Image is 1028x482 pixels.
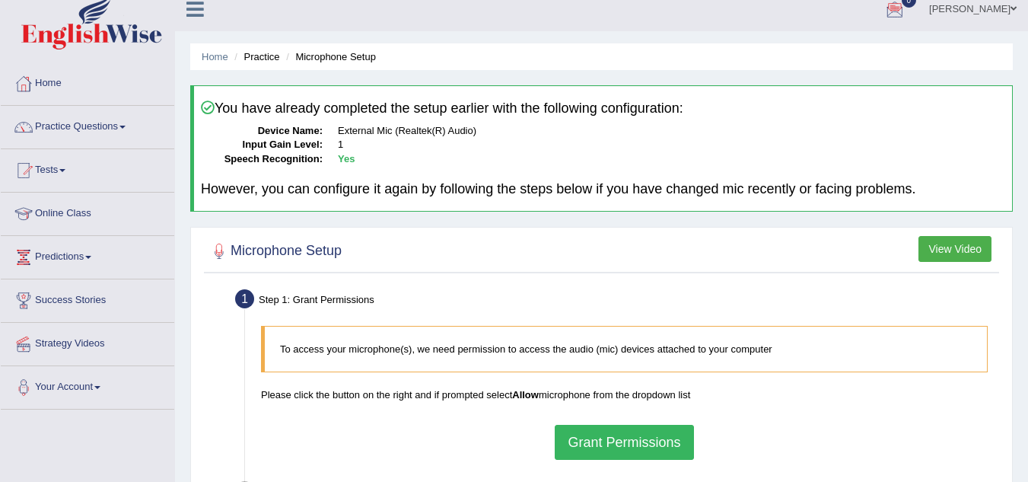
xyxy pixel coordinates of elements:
a: Success Stories [1,279,174,318]
button: View Video [918,236,991,262]
li: Microphone Setup [282,49,376,64]
li: Practice [231,49,279,64]
h2: Microphone Setup [208,240,342,263]
a: Your Account [1,366,174,404]
a: Home [202,51,228,62]
h4: You have already completed the setup earlier with the following configuration: [201,101,1005,117]
a: Tests [1,149,174,187]
div: Step 1: Grant Permissions [228,285,1005,318]
dt: Speech Recognition: [201,152,323,167]
button: Grant Permissions [555,425,693,460]
a: Predictions [1,236,174,274]
a: Online Class [1,193,174,231]
a: Practice Questions [1,106,174,144]
b: Allow [512,389,539,401]
p: Please click the button on the right and if prompted select microphone from the dropdown list [261,388,988,402]
dt: Device Name: [201,124,323,139]
a: Home [1,62,174,101]
dd: 1 [338,138,1005,152]
b: Yes [338,153,355,164]
p: To access your microphone(s), we need permission to access the audio (mic) devices attached to yo... [280,342,972,356]
a: Strategy Videos [1,323,174,361]
dt: Input Gain Level: [201,138,323,152]
dd: External Mic (Realtek(R) Audio) [338,124,1005,139]
h4: However, you can configure it again by following the steps below if you have changed mic recently... [201,182,1005,197]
